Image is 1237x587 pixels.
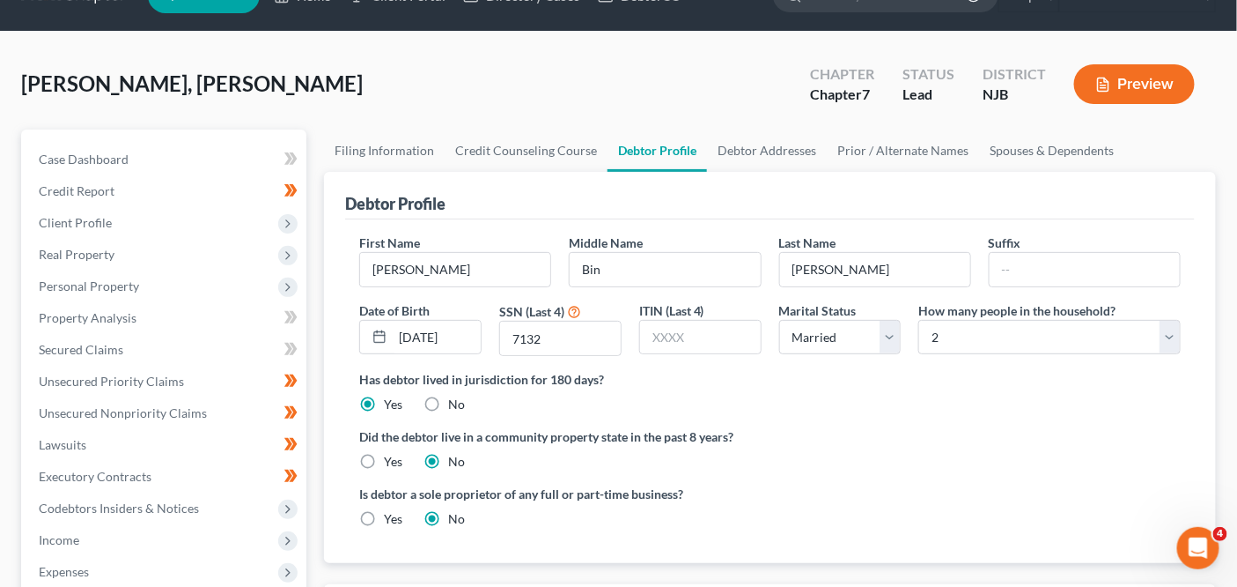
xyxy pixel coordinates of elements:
span: 7 [862,85,870,102]
input: -- [990,253,1180,286]
span: 4 [1213,527,1227,541]
input: MM/DD/YYYY [393,321,481,354]
div: Status [902,64,954,85]
input: XXXX [640,321,761,354]
label: How many people in the household? [918,301,1116,320]
span: Credit Report [39,183,114,198]
div: Lead [902,85,954,105]
label: Yes [384,510,402,528]
a: Property Analysis [25,302,306,334]
span: Codebtors Insiders & Notices [39,501,199,516]
label: Marital Status [779,301,857,320]
a: Spouses & Dependents [979,130,1124,172]
iframe: Intercom live chat [1177,527,1219,569]
label: Yes [384,396,402,413]
label: Date of Birth [359,301,430,320]
span: Lawsuits [39,437,86,452]
span: Executory Contracts [39,469,151,484]
a: Debtor Addresses [707,130,827,172]
input: XXXX [500,322,621,355]
div: Debtor Profile [345,193,445,214]
span: Property Analysis [39,310,136,325]
label: SSN (Last 4) [499,302,564,321]
label: Suffix [989,234,1021,252]
span: Personal Property [39,279,139,293]
a: Credit Report [25,175,306,207]
label: Middle Name [569,234,643,252]
a: Prior / Alternate Names [827,130,979,172]
label: Has debtor lived in jurisdiction for 180 days? [359,370,1181,389]
div: NJB [983,85,1046,105]
a: Debtor Profile [607,130,707,172]
a: Secured Claims [25,334,306,366]
span: Unsecured Nonpriority Claims [39,405,207,420]
a: Case Dashboard [25,144,306,175]
label: No [448,453,465,471]
span: Expenses [39,564,89,579]
span: Unsecured Priority Claims [39,374,184,389]
div: Chapter [810,85,874,105]
label: No [448,510,465,528]
input: -- [780,253,970,286]
span: Income [39,532,79,547]
div: Chapter [810,64,874,85]
span: Secured Claims [39,342,123,357]
label: Yes [384,453,402,471]
label: ITIN (Last 4) [639,301,704,320]
span: Case Dashboard [39,152,129,167]
label: Did the debtor live in a community property state in the past 8 years? [359,427,1181,446]
a: Credit Counseling Course [445,130,607,172]
a: Unsecured Priority Claims [25,366,306,398]
span: [PERSON_NAME], [PERSON_NAME] [21,71,363,96]
label: Last Name [779,234,836,252]
a: Filing Information [324,130,445,172]
label: No [448,396,465,413]
div: District [983,64,1046,85]
input: M.I [570,253,760,286]
a: Unsecured Nonpriority Claims [25,398,306,429]
input: -- [360,253,550,286]
span: Real Property [39,247,114,262]
label: Is debtor a sole proprietor of any full or part-time business? [359,485,761,503]
button: Preview [1074,64,1195,104]
span: Client Profile [39,215,112,230]
label: First Name [359,234,420,252]
a: Lawsuits [25,429,306,461]
a: Executory Contracts [25,461,306,493]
